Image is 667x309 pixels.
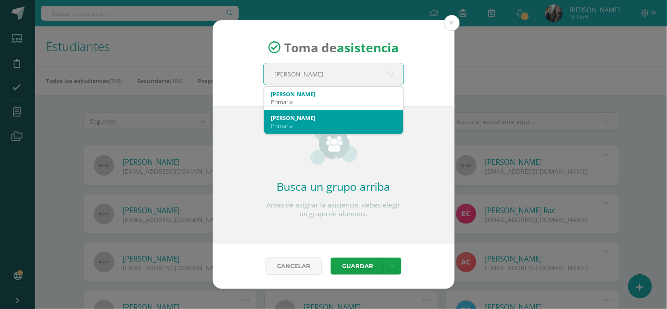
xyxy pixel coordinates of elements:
div: [PERSON_NAME] [271,114,396,122]
button: Guardar [331,258,384,275]
div: Primaria [271,98,396,106]
strong: asistencia [337,39,399,56]
p: Antes de asignar la asistencia, debes elegir un grupo de alumnos. [263,201,404,218]
span: Toma de [284,39,399,56]
a: Cancelar [266,258,322,275]
h2: Busca un grupo arriba [263,179,404,194]
input: Busca un grado o sección aquí... [264,63,404,85]
button: Close (Esc) [444,15,460,31]
div: [PERSON_NAME] [271,90,396,98]
img: groups_small.png [310,121,357,165]
div: Primaria [271,122,396,130]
